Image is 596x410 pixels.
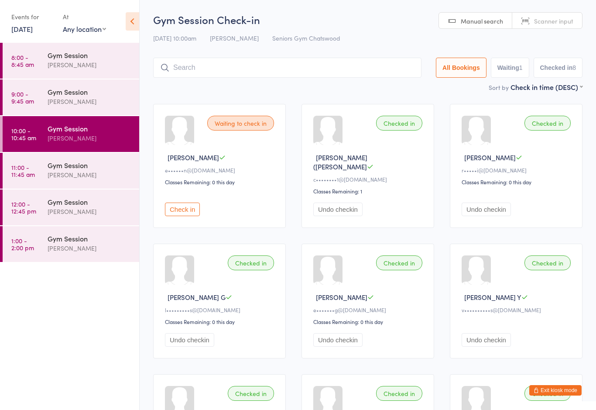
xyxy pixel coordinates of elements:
[48,124,132,133] div: Gym Session
[464,293,521,302] span: [PERSON_NAME] Y
[376,386,422,401] div: Checked in
[11,164,35,178] time: 11:00 - 11:45 am
[11,24,33,34] a: [DATE]
[462,203,511,216] button: Undo checkin
[313,318,425,325] div: Classes Remaining: 0 this day
[48,234,132,243] div: Gym Session
[3,153,139,189] a: 11:00 -11:45 amGym Session[PERSON_NAME]
[48,207,132,217] div: [PERSON_NAME]
[153,58,421,78] input: Search
[313,333,363,347] button: Undo checkin
[11,200,36,214] time: 12:00 - 12:45 pm
[462,178,573,186] div: Classes Remaining: 0 this day
[48,60,132,70] div: [PERSON_NAME]
[524,116,571,131] div: Checked in
[464,153,516,162] span: [PERSON_NAME]
[168,153,219,162] span: [PERSON_NAME]
[313,153,367,171] span: [PERSON_NAME] ([PERSON_NAME]
[529,385,582,396] button: Exit kiosk mode
[534,17,573,25] span: Scanner input
[165,306,277,314] div: l•••••••••s@[DOMAIN_NAME]
[63,24,106,34] div: Any location
[63,10,106,24] div: At
[436,58,486,78] button: All Bookings
[3,43,139,79] a: 8:00 -8:45 amGym Session[PERSON_NAME]
[534,58,583,78] button: Checked in8
[3,189,139,225] a: 12:00 -12:45 pmGym Session[PERSON_NAME]
[510,82,582,92] div: Check in time (DESC)
[165,166,277,174] div: e••••••n@[DOMAIN_NAME]
[3,226,139,262] a: 1:00 -2:00 pmGym Session[PERSON_NAME]
[462,333,511,347] button: Undo checkin
[524,255,571,270] div: Checked in
[316,293,367,302] span: [PERSON_NAME]
[11,90,34,104] time: 9:00 - 9:45 am
[462,166,573,174] div: r•••••i@[DOMAIN_NAME]
[461,17,503,25] span: Manual search
[519,64,523,71] div: 1
[313,306,425,314] div: e•••••••g@[DOMAIN_NAME]
[228,255,274,270] div: Checked in
[48,197,132,207] div: Gym Session
[48,160,132,170] div: Gym Session
[313,203,363,216] button: Undo checkin
[11,237,34,251] time: 1:00 - 2:00 pm
[313,187,425,195] div: Classes Remaining: 1
[3,79,139,115] a: 9:00 -9:45 amGym Session[PERSON_NAME]
[491,58,529,78] button: Waiting1
[48,96,132,107] div: [PERSON_NAME]
[11,127,36,141] time: 10:00 - 10:45 am
[153,12,582,27] h2: Gym Session Check-in
[376,116,422,131] div: Checked in
[48,243,132,253] div: [PERSON_NAME]
[165,178,277,186] div: Classes Remaining: 0 this day
[48,87,132,96] div: Gym Session
[165,333,214,347] button: Undo checkin
[272,34,340,42] span: Seniors Gym Chatswood
[168,293,226,302] span: [PERSON_NAME] G
[489,83,509,92] label: Sort by
[524,386,571,401] div: Checked in
[48,50,132,60] div: Gym Session
[207,116,274,131] div: Waiting to check in
[376,255,422,270] div: Checked in
[313,176,425,183] div: c••••••••1@[DOMAIN_NAME]
[11,54,34,68] time: 8:00 - 8:45 am
[48,133,132,143] div: [PERSON_NAME]
[48,170,132,180] div: [PERSON_NAME]
[210,34,259,42] span: [PERSON_NAME]
[165,318,277,325] div: Classes Remaining: 0 this day
[165,203,200,216] button: Check in
[153,34,196,42] span: [DATE] 10:00am
[572,64,576,71] div: 8
[462,306,573,314] div: v••••••••••s@[DOMAIN_NAME]
[11,10,54,24] div: Events for
[228,386,274,401] div: Checked in
[3,116,139,152] a: 10:00 -10:45 amGym Session[PERSON_NAME]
